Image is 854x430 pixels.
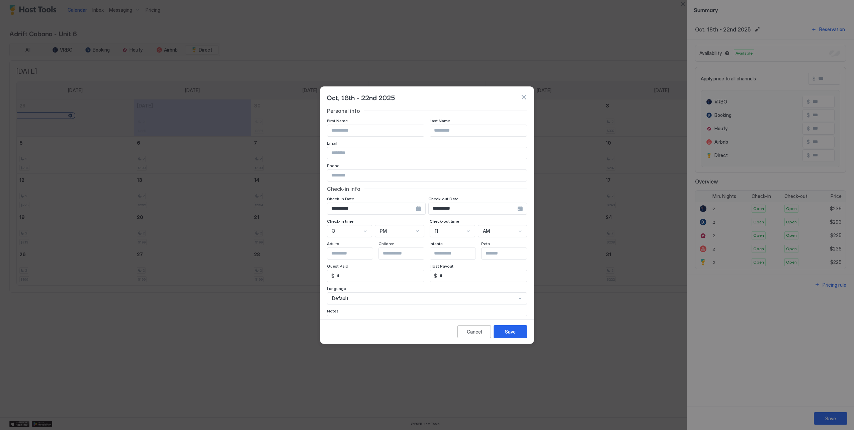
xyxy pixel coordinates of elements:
[327,170,527,181] input: Input Field
[332,295,348,301] span: Default
[430,264,453,269] span: Host Payout
[327,141,337,146] span: Email
[327,118,348,123] span: First Name
[332,228,335,234] span: 3
[334,270,424,282] input: Input Field
[481,241,490,246] span: Pets
[327,125,424,136] input: Input Field
[457,325,491,338] button: Cancel
[327,315,527,348] textarea: Input Field
[428,196,458,201] span: Check-out Date
[494,325,527,338] button: Save
[430,118,450,123] span: Last Name
[327,186,360,192] span: Check-in info
[378,241,395,246] span: Children
[435,228,438,234] span: 11
[327,92,395,102] span: Oct, 18th - 22nd 2025
[483,228,490,234] span: AM
[327,286,346,291] span: Language
[327,163,339,168] span: Phone
[331,273,334,279] span: $
[430,219,459,224] span: Check-out time
[430,125,527,136] input: Input Field
[327,241,339,246] span: Adults
[467,328,482,335] div: Cancel
[429,203,517,214] input: Input Field
[327,264,348,269] span: Guest Paid
[434,273,437,279] span: $
[327,248,382,259] input: Input Field
[327,196,354,201] span: Check-in Date
[430,248,485,259] input: Input Field
[430,241,443,246] span: Infants
[379,248,434,259] input: Input Field
[327,203,416,214] input: Input Field
[327,107,360,114] span: Personal info
[327,308,339,313] span: Notes
[505,328,516,335] div: Save
[437,270,527,282] input: Input Field
[380,228,387,234] span: PM
[327,219,353,224] span: Check-in time
[327,147,527,159] input: Input Field
[482,248,536,259] input: Input Field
